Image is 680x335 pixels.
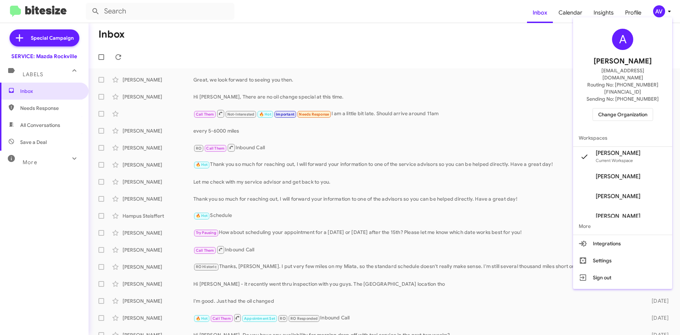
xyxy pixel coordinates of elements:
span: [PERSON_NAME] [596,193,640,200]
span: More [573,218,672,235]
button: Settings [573,252,672,269]
span: Sending No: [PHONE_NUMBER] [586,95,659,102]
span: Workspaces [573,129,672,146]
span: Change Organization [598,108,647,121]
span: [PERSON_NAME] [596,213,640,220]
button: Change Organization [593,108,653,121]
span: [EMAIL_ADDRESS][DOMAIN_NAME] [582,67,664,81]
span: [PERSON_NAME] [596,173,640,180]
span: Current Workspace [596,158,633,163]
span: [PERSON_NAME] [594,56,652,67]
span: Routing No: [PHONE_NUMBER][FINANCIAL_ID] [582,81,664,95]
div: A [612,29,633,50]
span: [PERSON_NAME] [596,150,640,157]
button: Sign out [573,269,672,286]
button: Integrations [573,235,672,252]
